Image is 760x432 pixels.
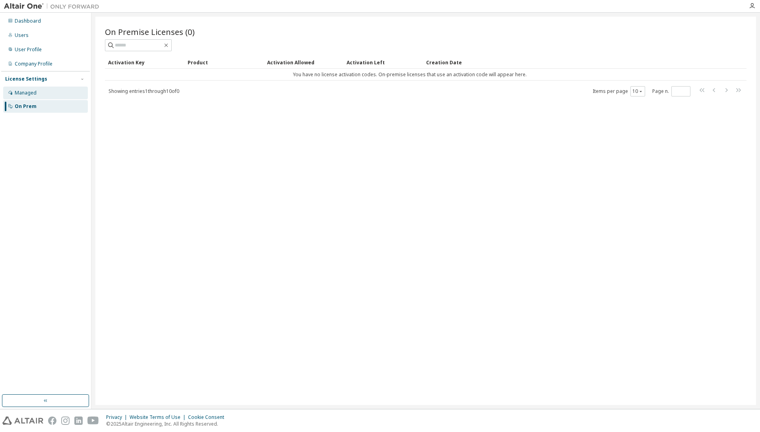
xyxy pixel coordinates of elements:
div: Managed [15,90,37,96]
span: Showing entries 1 through 10 of 0 [109,88,179,94]
div: On Prem [15,103,37,110]
button: 10 [632,88,643,94]
div: User Profile [15,46,42,53]
div: Website Terms of Use [130,414,188,420]
div: Cookie Consent [188,414,229,420]
div: Privacy [106,414,130,420]
img: facebook.svg [48,417,56,425]
img: youtube.svg [87,417,99,425]
span: On Premise Licenses (0) [105,26,195,37]
div: Dashboard [15,18,41,24]
div: Product [188,56,261,69]
p: © 2025 Altair Engineering, Inc. All Rights Reserved. [106,420,229,427]
div: License Settings [5,76,47,82]
div: Activation Key [108,56,181,69]
td: You have no license activation codes. On-premise licenses that use an activation code will appear... [105,69,715,81]
span: Items per page [593,86,645,96]
img: instagram.svg [61,417,70,425]
img: Altair One [4,2,103,10]
div: Activation Allowed [267,56,340,69]
div: Activation Left [347,56,420,69]
div: Users [15,32,29,39]
img: linkedin.svg [74,417,83,425]
img: altair_logo.svg [2,417,43,425]
span: Page n. [652,86,690,96]
div: Company Profile [15,61,52,67]
div: Creation Date [426,56,712,69]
